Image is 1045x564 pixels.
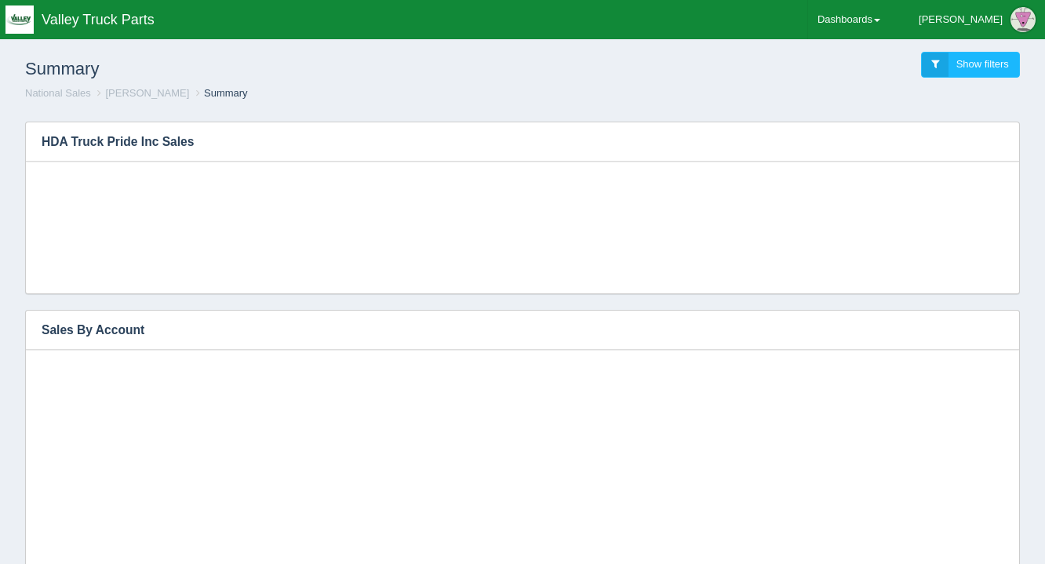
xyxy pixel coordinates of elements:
span: Show filters [956,58,1009,70]
div: [PERSON_NAME] [919,4,1003,35]
a: [PERSON_NAME] [105,87,189,99]
a: National Sales [25,87,91,99]
span: Valley Truck Parts [42,12,155,27]
img: q1blfpkbivjhsugxdrfq.png [5,5,34,34]
h3: Sales By Account [26,311,996,350]
h3: HDA Truck Pride Inc Sales [26,122,996,162]
img: Profile Picture [1010,7,1036,32]
h1: Summary [25,52,522,86]
li: Summary [192,86,248,101]
a: Show filters [921,52,1020,78]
